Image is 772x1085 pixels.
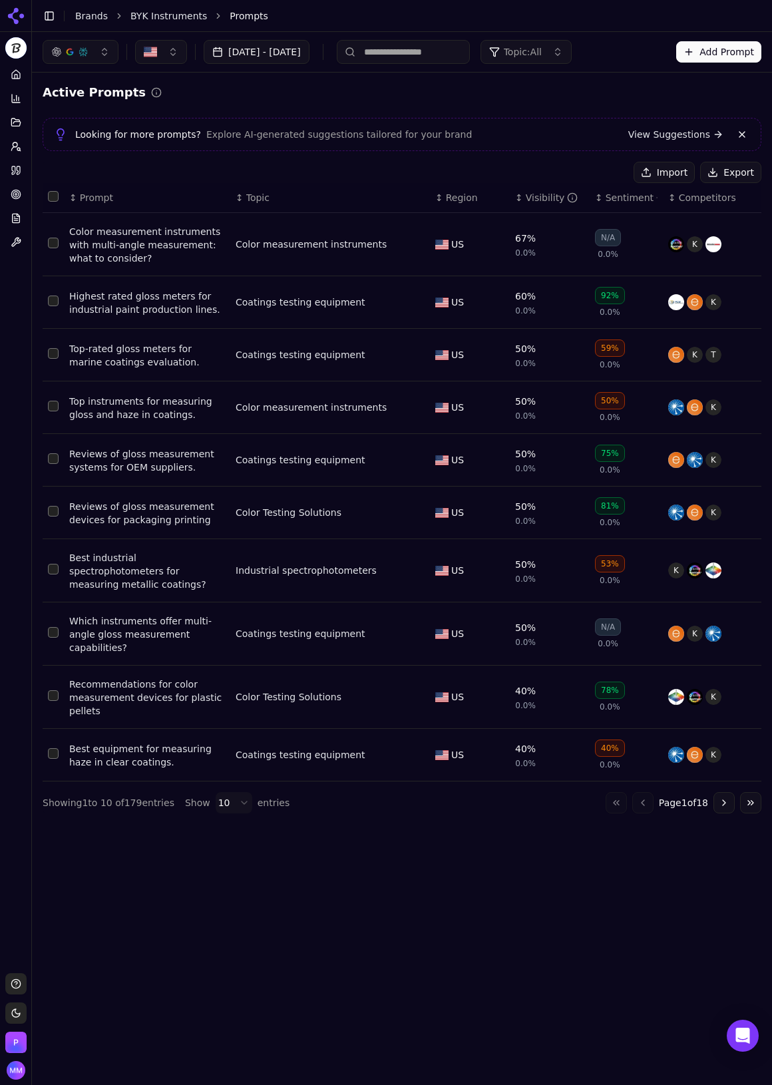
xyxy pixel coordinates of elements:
img: rhopoint instruments [705,626,721,642]
div: ↕Topic [236,191,425,204]
nav: breadcrumb [75,9,735,23]
div: 50% [515,447,536,461]
a: Best industrial spectrophotometers for measuring metallic coatings? [69,551,225,591]
img: US flag [435,455,449,465]
div: 50% [515,621,536,634]
img: rhopoint instruments [687,452,703,468]
button: Open user button [7,1061,25,1080]
div: Color measurement instruments with multi-angle measurement: what to consider? [69,225,225,265]
span: US [451,506,464,519]
button: Select row 9 [48,690,59,701]
span: K [705,689,721,705]
span: US [451,401,464,414]
img: x-rite [687,689,703,705]
span: 0.0% [515,637,536,648]
a: Reviews of gloss measurement systems for OEM suppliers. [69,447,225,474]
span: 0.0% [600,359,620,370]
th: Prompt [64,183,230,213]
span: 0.0% [515,411,536,421]
div: 40% [595,740,625,757]
button: Select all rows [48,191,59,202]
span: 0.0% [600,759,620,770]
img: tab_domain_overview_orange.svg [36,77,47,88]
div: 40% [515,684,536,698]
img: elcometer [687,505,703,521]
button: Select row 8 [48,627,59,638]
a: Coatings testing equipment [236,296,365,309]
div: 78% [595,682,625,699]
div: Industrial spectrophotometers [236,564,377,577]
span: K [687,236,703,252]
img: x-rite [668,236,684,252]
div: N/A [595,618,621,636]
div: ↕Sentiment [595,191,658,204]
img: datacolor [705,236,721,252]
span: K [668,562,684,578]
span: Topic [246,191,270,204]
span: US [451,627,464,640]
button: Select row 10 [48,748,59,759]
span: 0.0% [515,574,536,584]
img: US flag [435,508,449,518]
div: 50% [515,395,536,408]
div: Color measurement instruments [236,238,387,251]
button: Select row 7 [48,564,59,574]
span: US [451,348,464,361]
div: Data table [43,183,761,781]
img: hunterlab [705,562,721,578]
span: Page 1 of 18 [659,796,708,809]
div: 59% [595,339,625,357]
span: Region [446,191,478,204]
div: Coatings testing equipment [236,453,365,467]
span: US [451,564,464,577]
span: 0.0% [515,758,536,769]
a: Top-rated gloss meters for marine coatings evaluation. [69,342,225,369]
button: Dismiss banner [734,126,750,142]
img: website_grey.svg [21,35,32,45]
div: 81% [595,497,625,515]
div: 50% [515,558,536,571]
div: Visibility [526,191,578,204]
button: Select row 1 [48,238,59,248]
div: Sentiment [606,191,658,204]
div: Coatings testing equipment [236,627,365,640]
span: K [687,626,703,642]
div: ↕Prompt [69,191,225,204]
img: BYK Instruments [5,37,27,59]
button: Export [700,162,761,183]
img: elcometer [687,294,703,310]
span: Prompts [230,9,268,23]
img: Molly McLay [7,1061,25,1080]
span: 0.0% [598,638,618,649]
img: US flag [435,629,449,639]
div: 60% [515,290,536,303]
img: rhopoint instruments [668,747,684,763]
button: Open organization switcher [5,1032,27,1053]
span: US [451,238,464,251]
img: US flag [435,566,449,576]
span: K [705,452,721,468]
img: US flag [435,240,449,250]
img: United States [144,45,157,59]
span: US [451,453,464,467]
a: Color Testing Solutions [236,690,341,704]
button: Select row 4 [48,401,59,411]
div: Coatings testing equipment [236,348,365,361]
div: 40% [515,742,536,756]
img: rhopoint instruments [668,399,684,415]
div: 50% [595,392,625,409]
span: 0.0% [600,412,620,423]
img: elcometer [668,626,684,642]
div: Keywords by Traffic [147,79,224,87]
span: 0.0% [515,516,536,527]
span: 0.0% [600,465,620,475]
span: US [451,748,464,761]
span: 0.0% [515,248,536,258]
a: Top instruments for measuring gloss and haze in coatings. [69,395,225,421]
img: elcometer [687,399,703,415]
a: Recommendations for color measurement devices for plastic pellets [69,678,225,718]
